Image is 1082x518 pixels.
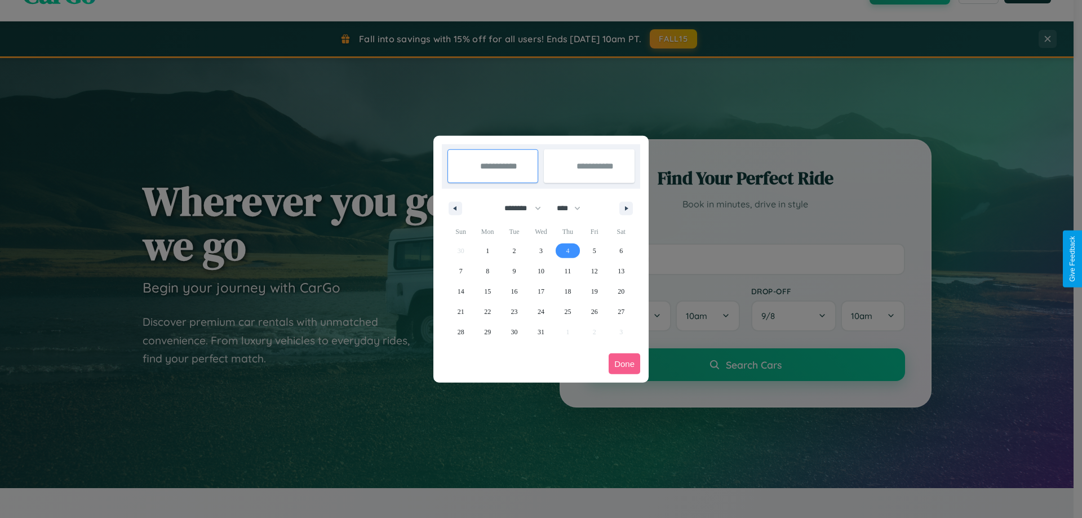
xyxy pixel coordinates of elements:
span: 15 [484,281,491,302]
span: 25 [564,302,571,322]
span: 8 [486,261,489,281]
button: 9 [501,261,527,281]
button: 5 [581,241,607,261]
span: 7 [459,261,463,281]
span: 4 [566,241,569,261]
button: 7 [447,261,474,281]
span: 18 [564,281,571,302]
span: Sun [447,223,474,241]
button: 19 [581,281,607,302]
button: 17 [527,281,554,302]
span: 1 [486,241,489,261]
button: 24 [527,302,554,322]
button: 13 [608,261,635,281]
span: 10 [538,261,544,281]
button: 29 [474,322,500,342]
button: 14 [447,281,474,302]
button: 18 [555,281,581,302]
span: 27 [618,302,624,322]
div: Give Feedback [1068,236,1076,282]
span: 12 [591,261,598,281]
span: 31 [538,322,544,342]
span: 2 [513,241,516,261]
button: 28 [447,322,474,342]
button: 15 [474,281,500,302]
span: 19 [591,281,598,302]
span: 16 [511,281,518,302]
button: 4 [555,241,581,261]
span: 3 [539,241,543,261]
span: Thu [555,223,581,241]
span: Tue [501,223,527,241]
span: 13 [618,261,624,281]
span: 6 [619,241,623,261]
button: 23 [501,302,527,322]
button: 20 [608,281,635,302]
button: 26 [581,302,607,322]
span: 20 [618,281,624,302]
button: 31 [527,322,554,342]
span: 23 [511,302,518,322]
button: 8 [474,261,500,281]
span: 11 [565,261,571,281]
span: 30 [511,322,518,342]
span: 21 [458,302,464,322]
span: 9 [513,261,516,281]
button: 2 [501,241,527,261]
span: 22 [484,302,491,322]
button: 1 [474,241,500,261]
span: 5 [593,241,596,261]
span: 14 [458,281,464,302]
span: 28 [458,322,464,342]
button: 30 [501,322,527,342]
button: 6 [608,241,635,261]
button: 21 [447,302,474,322]
span: Sat [608,223,635,241]
button: Done [609,353,640,374]
button: 12 [581,261,607,281]
span: 26 [591,302,598,322]
button: 11 [555,261,581,281]
span: Wed [527,223,554,241]
button: 27 [608,302,635,322]
span: 24 [538,302,544,322]
button: 10 [527,261,554,281]
button: 25 [555,302,581,322]
button: 16 [501,281,527,302]
span: 29 [484,322,491,342]
span: 17 [538,281,544,302]
button: 22 [474,302,500,322]
button: 3 [527,241,554,261]
span: Mon [474,223,500,241]
span: Fri [581,223,607,241]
